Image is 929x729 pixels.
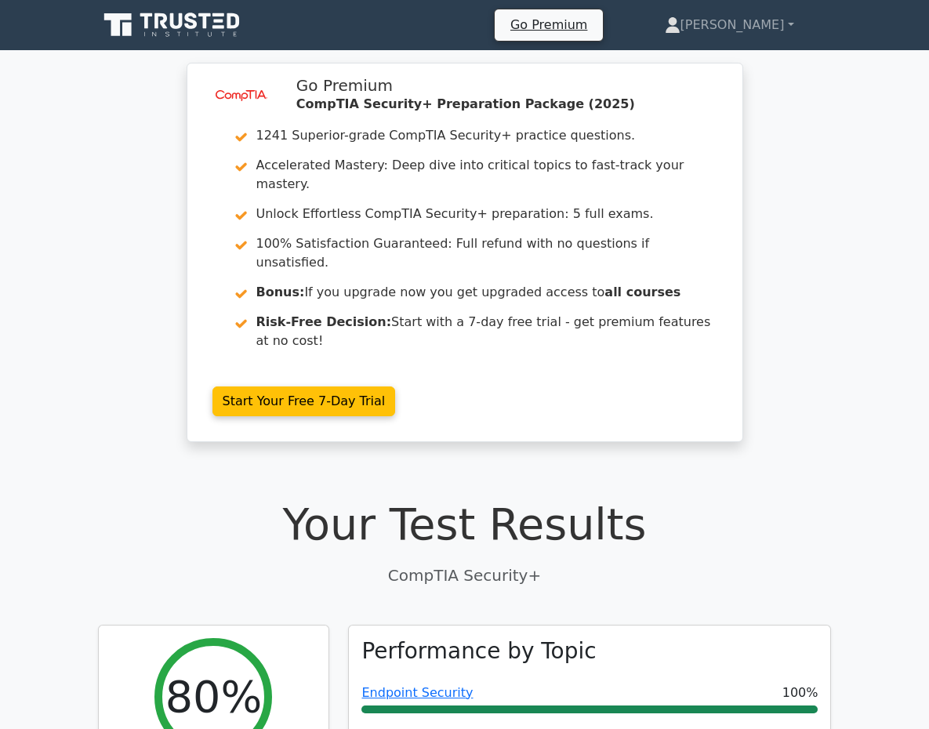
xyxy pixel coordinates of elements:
p: CompTIA Security+ [98,564,832,587]
span: 100% [782,684,818,702]
a: Start Your Free 7-Day Trial [212,386,396,416]
a: Go Premium [501,14,597,35]
h1: Your Test Results [98,499,832,551]
a: [PERSON_NAME] [627,9,832,41]
h3: Performance by Topic [361,638,596,664]
a: Endpoint Security [361,685,473,700]
h2: 80% [165,671,263,724]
